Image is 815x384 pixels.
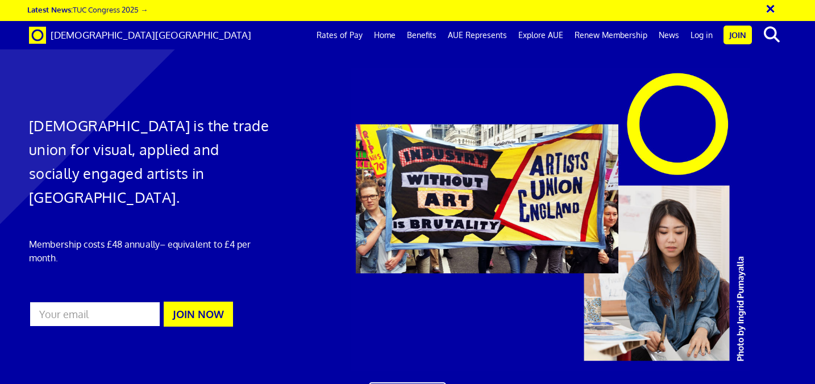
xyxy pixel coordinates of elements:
a: Explore AUE [513,21,569,49]
button: search [754,23,789,47]
input: Your email [29,301,161,327]
a: News [653,21,685,49]
a: Home [368,21,401,49]
strong: Latest News: [27,5,73,14]
span: [DEMOGRAPHIC_DATA][GEOGRAPHIC_DATA] [51,29,251,41]
a: Brand [DEMOGRAPHIC_DATA][GEOGRAPHIC_DATA] [20,21,260,49]
a: Latest News:TUC Congress 2025 → [27,5,148,14]
a: Renew Membership [569,21,653,49]
p: Membership costs £48 annually – equivalent to £4 per month. [29,237,270,265]
h1: [DEMOGRAPHIC_DATA] is the trade union for visual, applied and socially engaged artists in [GEOGRA... [29,114,270,209]
a: AUE Represents [442,21,513,49]
a: Rates of Pay [311,21,368,49]
a: Benefits [401,21,442,49]
a: Join [723,26,752,44]
a: Log in [685,21,718,49]
button: JOIN NOW [164,302,233,327]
